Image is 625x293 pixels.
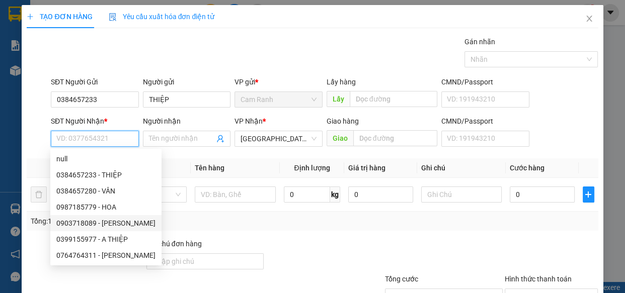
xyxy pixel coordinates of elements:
div: 0384657233 - THIỆP [50,167,162,183]
label: Hình thức thanh toán [505,275,572,283]
span: plus [27,13,34,20]
span: Tổng cước [385,275,418,283]
button: delete [31,186,47,203]
th: Ghi chú [417,158,506,178]
div: 0764764311 - OANH [50,247,162,263]
span: Lấy hàng [327,78,356,86]
span: Giao [327,130,353,146]
b: [DOMAIN_NAME] [85,38,138,46]
button: plus [583,186,594,203]
input: Ghi chú đơn hàng [146,253,264,269]
div: Tổng: 1 [31,216,242,227]
span: Tên hàng [195,164,224,172]
div: 0987185779 - HOA [56,202,155,213]
img: logo.jpg [109,13,133,37]
div: CMND/Passport [441,76,529,87]
div: 0903718089 - [PERSON_NAME] [56,218,155,229]
div: Người gửi [143,76,231,87]
div: SĐT Người Gửi [51,76,139,87]
span: Sài Gòn [241,131,317,146]
span: Lấy [327,91,350,107]
b: [PERSON_NAME] - [PERSON_NAME] [13,65,57,164]
div: 0399155977 - A THIỆP [56,234,155,245]
label: Ghi chú đơn hàng [146,240,202,248]
input: VD: Bàn, Ghế [195,186,276,203]
span: Giao hàng [327,117,359,125]
div: 0987185779 - HOA [50,199,162,215]
div: VP gửi [235,76,323,87]
div: null [56,153,155,164]
input: 0 [348,186,413,203]
span: kg [330,186,340,203]
li: (c) 2017 [85,48,138,60]
div: CMND/Passport [441,116,529,127]
div: 0384657280 - VÂN [50,183,162,199]
div: 0384657233 - THIỆP [56,169,155,180]
div: 0764764311 - [PERSON_NAME] [56,250,155,261]
div: SĐT Người Nhận [51,116,139,127]
span: Giá trị hàng [348,164,385,172]
span: Cam Ranh [241,92,317,107]
span: Cước hàng [510,164,544,172]
input: Dọc đường [350,91,437,107]
span: plus [583,190,594,199]
span: VP Nhận [235,117,263,125]
div: 0384657280 - VÂN [56,185,155,197]
button: Close [575,5,603,33]
span: close [585,15,593,23]
span: user-add [216,135,224,143]
div: Người nhận [143,116,231,127]
input: Ghi Chú [421,186,502,203]
div: null [50,151,162,167]
div: 0903718089 - MƯỜI [50,215,162,231]
span: Định lượng [294,164,330,172]
b: [PERSON_NAME] - Gửi khách hàng [62,15,100,96]
img: icon [109,13,117,21]
label: Gán nhãn [464,38,495,46]
span: Yêu cầu xuất hóa đơn điện tử [109,13,215,21]
div: 0399155977 - A THIỆP [50,231,162,247]
span: TẠO ĐƠN HÀNG [27,13,92,21]
input: Dọc đường [353,130,437,146]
